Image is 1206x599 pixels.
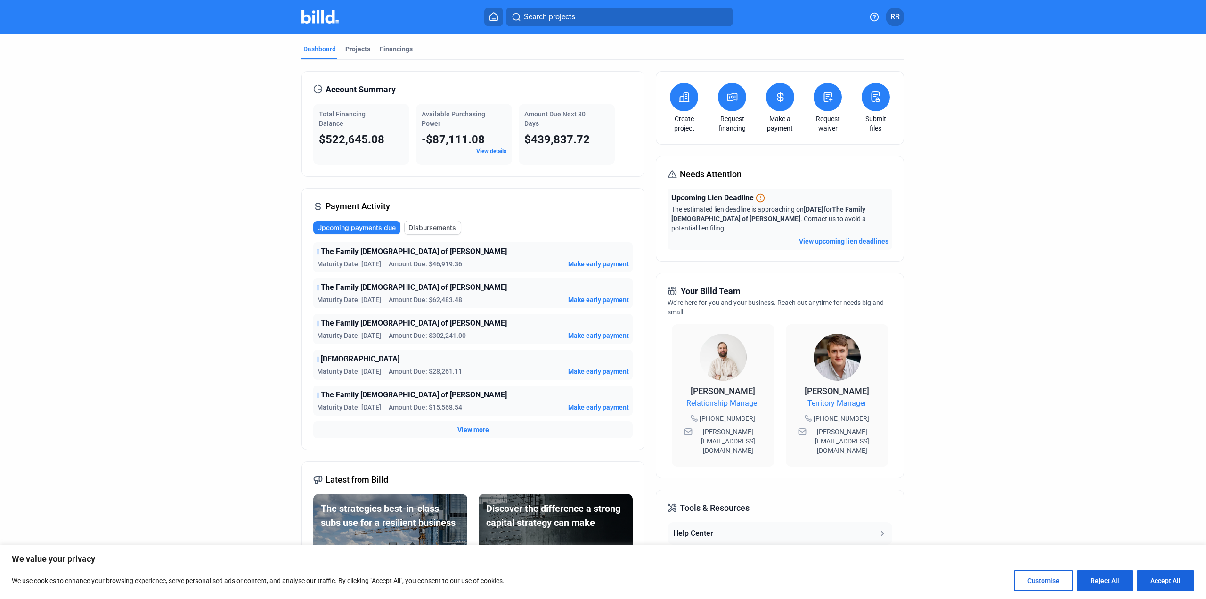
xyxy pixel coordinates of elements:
[568,402,629,412] button: Make early payment
[668,299,884,316] span: We're here for you and your business. Reach out anytime for needs big and small!
[476,148,506,155] a: View details
[317,223,396,232] span: Upcoming payments due
[804,205,823,213] span: [DATE]
[681,285,741,298] span: Your Billd Team
[422,110,485,127] span: Available Purchasing Power
[12,553,1194,565] p: We value your privacy
[319,110,366,127] span: Total Financing Balance
[807,398,866,409] span: Territory Manager
[317,295,381,304] span: Maturity Date: [DATE]
[668,114,701,133] a: Create project
[326,200,390,213] span: Payment Activity
[326,83,396,96] span: Account Summary
[321,246,507,257] span: The Family [DEMOGRAPHIC_DATA] of [PERSON_NAME]
[301,10,339,24] img: Billd Company Logo
[321,353,399,365] span: [DEMOGRAPHIC_DATA]
[568,295,629,304] button: Make early payment
[764,114,797,133] a: Make a payment
[673,528,713,539] div: Help Center
[303,44,336,54] div: Dashboard
[321,282,507,293] span: The Family [DEMOGRAPHIC_DATA] of [PERSON_NAME]
[524,110,586,127] span: Amount Due Next 30 Days
[568,259,629,269] button: Make early payment
[691,386,755,396] span: [PERSON_NAME]
[814,414,869,423] span: [PHONE_NUMBER]
[568,367,629,376] button: Make early payment
[317,367,381,376] span: Maturity Date: [DATE]
[668,522,892,545] button: Help Center
[808,427,876,455] span: [PERSON_NAME][EMAIL_ADDRESS][DOMAIN_NAME]
[321,318,507,329] span: The Family [DEMOGRAPHIC_DATA] of [PERSON_NAME]
[700,334,747,381] img: Relationship Manager
[700,414,755,423] span: [PHONE_NUMBER]
[457,425,489,435] button: View more
[321,389,507,401] span: The Family [DEMOGRAPHIC_DATA] of [PERSON_NAME]
[524,11,575,23] span: Search projects
[404,221,461,235] button: Disbursements
[716,114,749,133] a: Request financing
[317,402,381,412] span: Maturity Date: [DATE]
[389,367,462,376] span: Amount Due: $28,261.11
[389,295,462,304] span: Amount Due: $62,483.48
[422,133,485,146] span: -$87,111.08
[380,44,413,54] div: Financings
[859,114,892,133] a: Submit files
[486,501,625,530] div: Discover the difference a strong capital strategy can make
[886,8,904,26] button: RR
[389,331,466,340] span: Amount Due: $302,241.00
[799,237,888,246] button: View upcoming lien deadlines
[326,473,388,486] span: Latest from Billd
[680,501,750,515] span: Tools & Resources
[317,331,381,340] span: Maturity Date: [DATE]
[814,334,861,381] img: Territory Manager
[389,402,462,412] span: Amount Due: $15,568.54
[1014,570,1073,591] button: Customise
[686,398,759,409] span: Relationship Manager
[680,168,742,181] span: Needs Attention
[524,133,590,146] span: $439,837.72
[805,386,869,396] span: [PERSON_NAME]
[506,8,733,26] button: Search projects
[389,259,462,269] span: Amount Due: $46,919.36
[321,501,460,530] div: The strategies best-in-class subs use for a resilient business
[345,44,370,54] div: Projects
[568,331,629,340] button: Make early payment
[811,114,844,133] a: Request waiver
[313,221,400,234] button: Upcoming payments due
[317,259,381,269] span: Maturity Date: [DATE]
[319,133,384,146] span: $522,645.08
[890,11,900,23] span: RR
[1137,570,1194,591] button: Accept All
[408,223,456,232] span: Disbursements
[694,427,762,455] span: [PERSON_NAME][EMAIL_ADDRESS][DOMAIN_NAME]
[1077,570,1133,591] button: Reject All
[12,575,505,586] p: We use cookies to enhance your browsing experience, serve personalised ads or content, and analys...
[671,205,866,232] span: The estimated lien deadline is approaching on for . Contact us to avoid a potential lien filing.
[671,192,754,204] span: Upcoming Lien Deadline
